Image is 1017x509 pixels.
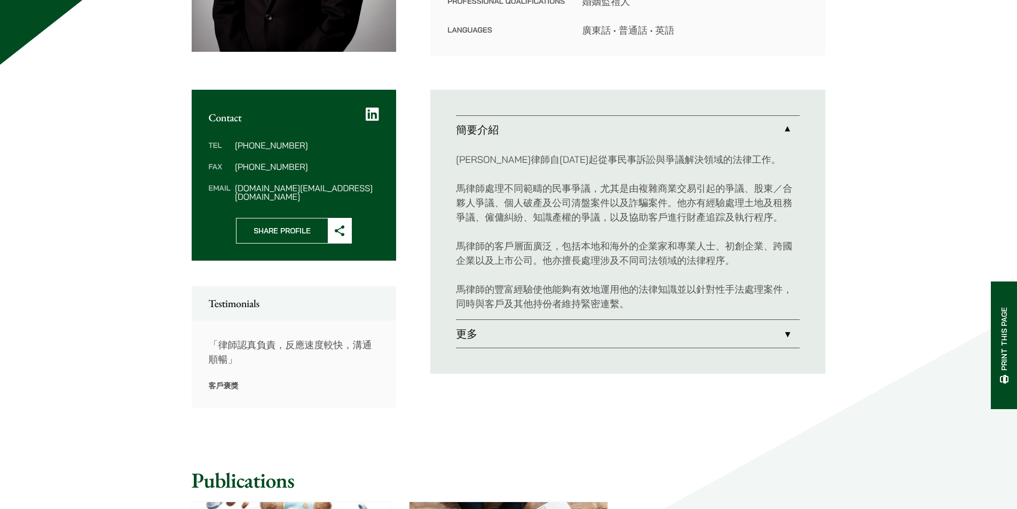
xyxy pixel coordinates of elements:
p: [PERSON_NAME]律師自[DATE]起從事民事訴訟與爭議解決領域的法律工作。 [456,152,800,167]
p: 馬律師的客戶層面廣泛，包括本地和海外的企業家和專業人士、初創企業、跨國企業以及上市公司。他亦擅長處理涉及不同司法領域的法律程序。 [456,239,800,268]
span: Share Profile [236,218,328,243]
dt: Tel [209,141,231,162]
a: 簡要介紹 [456,116,800,144]
p: 「律師認真負責，反應速度較快，溝通順暢」 [209,338,380,366]
dt: Email [209,184,231,201]
dd: 廣東話 • 普通話 • 英語 [582,23,808,37]
h2: Contact [209,111,380,124]
dd: [PHONE_NUMBER] [235,141,379,150]
a: 更多 [456,320,800,348]
p: 馬律師的豐富經驗使他能夠有效地運用他的法律知識並以針對性手法處理案件，同時與客戶及其他持份者維持緊密連繫。 [456,282,800,311]
div: 簡要介紹 [456,144,800,319]
dt: Fax [209,162,231,184]
h2: Testimonials [209,297,380,310]
p: 馬律師處理不同範疇的民事爭議，尤其是由複雜商業交易引起的爭議、股東／合夥人爭議、個人破產及公司清盤案件以及詐騙案件。他亦有經驗處理土地及租務爭議、僱傭糾紛、知識產權的爭議，以及協助客戶進行財產追... [456,181,800,224]
h2: Publications [192,467,826,493]
p: 客戶褒獎 [209,381,380,390]
button: Share Profile [236,218,352,244]
dd: [DOMAIN_NAME][EMAIL_ADDRESS][DOMAIN_NAME] [235,184,379,201]
dt: Languages [447,23,565,37]
dd: [PHONE_NUMBER] [235,162,379,171]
